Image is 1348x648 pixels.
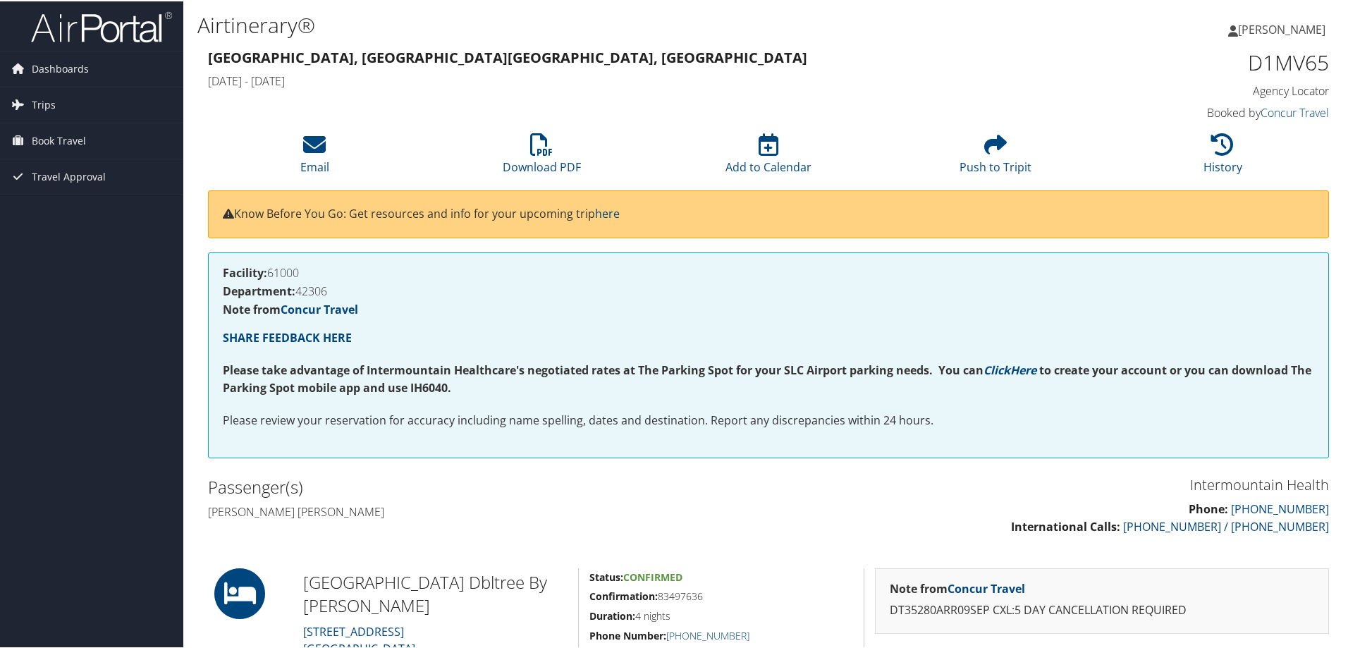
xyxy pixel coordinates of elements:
[1065,104,1329,119] h4: Booked by
[589,588,658,601] strong: Confirmation:
[1261,104,1329,119] a: Concur Travel
[281,300,358,316] a: Concur Travel
[1189,500,1228,515] strong: Phone:
[1065,82,1329,97] h4: Agency Locator
[589,588,853,602] h5: 83497636
[1011,518,1120,533] strong: International Calls:
[223,300,358,316] strong: Note from
[890,580,1025,595] strong: Note from
[223,410,1314,429] p: Please review your reservation for accuracy including name spelling, dates and destination. Repor...
[1203,140,1242,173] a: History
[666,628,749,641] a: [PHONE_NUMBER]
[223,264,267,279] strong: Facility:
[984,361,1010,377] a: Click
[208,474,758,498] h2: Passenger(s)
[197,9,959,39] h1: Airtinerary®
[208,503,758,518] h4: [PERSON_NAME] [PERSON_NAME]
[503,140,581,173] a: Download PDF
[32,122,86,157] span: Book Travel
[31,9,172,42] img: airportal-logo.png
[1228,7,1340,49] a: [PERSON_NAME]
[300,140,329,173] a: Email
[223,266,1314,277] h4: 61000
[223,361,984,377] strong: Please take advantage of Intermountain Healthcare's negotiated rates at The Parking Spot for your...
[595,204,620,220] a: here
[32,50,89,85] span: Dashboards
[1010,361,1036,377] a: Here
[223,204,1314,222] p: Know Before You Go: Get resources and info for your upcoming trip
[223,284,1314,295] h4: 42306
[890,600,1314,618] p: DT35280ARR09SEP CXL:5 DAY CANCELLATION REQUIRED
[779,474,1329,494] h3: Intermountain Health
[589,608,635,621] strong: Duration:
[208,72,1043,87] h4: [DATE] - [DATE]
[1065,47,1329,76] h1: D1MV65
[303,569,568,616] h2: [GEOGRAPHIC_DATA] Dbltree By [PERSON_NAME]
[32,158,106,193] span: Travel Approval
[725,140,811,173] a: Add to Calendar
[32,86,56,121] span: Trips
[223,329,352,344] a: SHARE FEEDBACK HERE
[960,140,1031,173] a: Push to Tripit
[948,580,1025,595] a: Concur Travel
[589,608,853,622] h5: 4 nights
[623,569,682,582] span: Confirmed
[208,47,807,66] strong: [GEOGRAPHIC_DATA], [GEOGRAPHIC_DATA] [GEOGRAPHIC_DATA], [GEOGRAPHIC_DATA]
[1123,518,1329,533] a: [PHONE_NUMBER] / [PHONE_NUMBER]
[1238,20,1325,36] span: [PERSON_NAME]
[589,569,623,582] strong: Status:
[223,282,295,298] strong: Department:
[1231,500,1329,515] a: [PHONE_NUMBER]
[589,628,666,641] strong: Phone Number:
